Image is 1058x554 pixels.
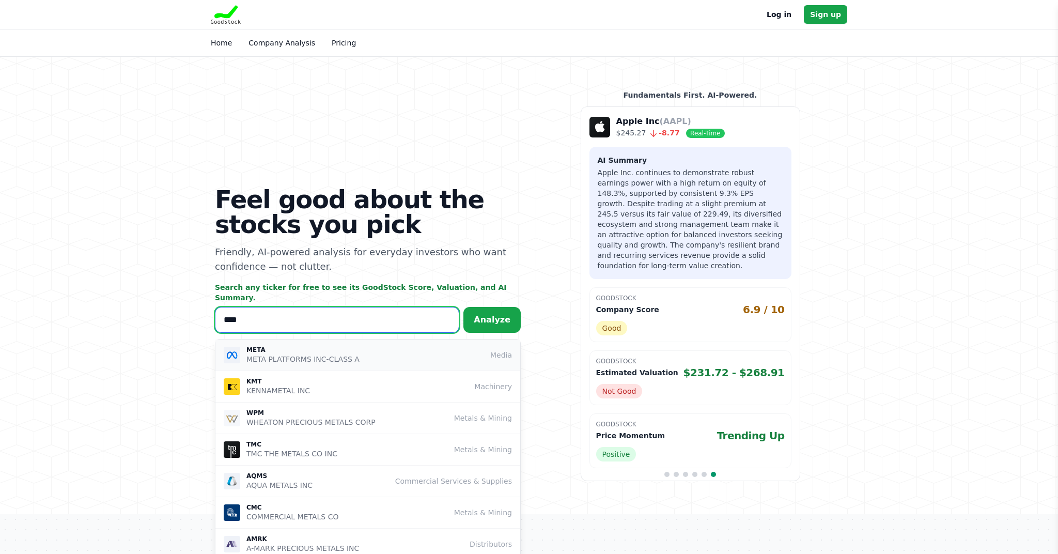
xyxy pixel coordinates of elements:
p: $245.27 [616,128,725,138]
p: AQMS [246,472,313,480]
p: Fundamentals First. AI-Powered. [581,90,800,100]
a: Company Analysis [248,39,315,47]
p: GoodStock [596,294,785,302]
span: Metals & Mining [454,507,512,518]
span: Go to slide 3 [683,472,688,477]
p: Friendly, AI-powered analysis for everyday investors who want confidence — not clutter. [215,245,521,274]
p: META PLATFORMS INC-CLASS A [246,354,360,364]
p: AMRK [246,535,359,543]
span: Metals & Mining [454,413,512,423]
span: Trending Up [717,428,785,443]
p: Price Momentum [596,430,665,441]
span: Machinery [474,381,512,392]
img: WPM [224,410,240,426]
a: Company Logo Apple Inc(AAPL) $245.27 -8.77 Real-Time AI Summary Apple Inc. continues to demonstra... [581,106,800,481]
a: Log in [767,8,791,21]
p: GoodStock [596,420,785,428]
img: AMRK [224,536,240,552]
p: WHEATON PRECIOUS METALS CORP [246,417,376,427]
img: KMT [224,378,240,395]
button: CMC CMC COMMERCIAL METALS CO Metals & Mining [215,497,520,529]
h1: Feel good about the stocks you pick [215,187,521,237]
p: Estimated Valuation [596,367,678,378]
span: Commercial Services & Supplies [395,476,512,486]
p: Apple Inc. continues to demonstrate robust earnings power with a high return on equity of 148.3%,... [598,167,783,271]
p: Search any ticker for free to see its GoodStock Score, Valuation, and AI Summary. [215,282,521,303]
span: Analyze [474,315,510,325]
p: TMC THE METALS CO INC [246,449,337,459]
p: KENNAMETAL INC [246,386,310,396]
span: Distributors [470,539,512,549]
img: Company Logo [589,117,610,137]
span: Go to slide 5 [702,472,707,477]
a: Pricing [332,39,356,47]
span: Go to slide 1 [664,472,670,477]
p: KMT [246,377,310,386]
button: TMC TMC TMC THE METALS CO INC Metals & Mining [215,434,520,466]
button: AQMS AQMS AQUA METALS INC Commercial Services & Supplies [215,466,520,497]
span: -8.77 [646,129,679,137]
span: Media [490,350,512,360]
span: (AAPL) [660,116,691,126]
span: Go to slide 4 [692,472,697,477]
img: TMC [224,441,240,458]
img: CMC [224,504,240,521]
span: $231.72 - $268.91 [683,365,785,380]
p: A-MARK PRECIOUS METALS INC [246,543,359,553]
p: AQUA METALS INC [246,480,313,490]
p: CMC [246,503,338,512]
span: Not Good [596,384,643,398]
span: Go to slide 2 [674,472,679,477]
button: META META META PLATFORMS INC-CLASS A Media [215,340,520,371]
span: 6.9 / 10 [743,302,785,317]
div: 6 / 6 [581,106,800,481]
span: Real-Time [686,129,724,138]
p: WPM [246,409,376,417]
span: Go to slide 6 [711,472,716,477]
p: Company Score [596,304,659,315]
span: Good [596,321,628,335]
p: META [246,346,360,354]
span: Metals & Mining [454,444,512,455]
button: Analyze [463,307,521,333]
a: Home [211,39,232,47]
p: GoodStock [596,357,785,365]
img: META [224,347,240,363]
p: COMMERCIAL METALS CO [246,512,338,522]
img: AQMS [224,473,240,489]
p: TMC [246,440,337,449]
span: Positive [596,447,636,461]
h3: AI Summary [598,155,783,165]
button: KMT KMT KENNAMETAL INC Machinery [215,371,520,403]
button: WPM WPM WHEATON PRECIOUS METALS CORP Metals & Mining [215,403,520,434]
p: Apple Inc [616,115,725,128]
a: Sign up [804,5,847,24]
img: Goodstock Logo [211,5,241,24]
